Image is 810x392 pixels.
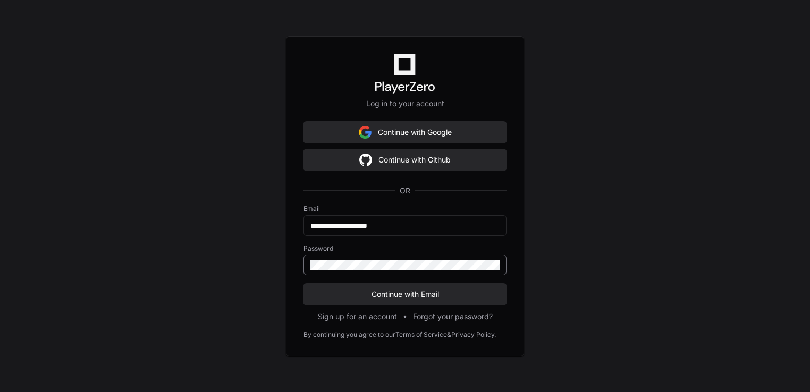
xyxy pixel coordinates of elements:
[451,330,496,339] a: Privacy Policy.
[447,330,451,339] div: &
[318,311,397,322] button: Sign up for an account
[303,330,395,339] div: By continuing you agree to our
[395,330,447,339] a: Terms of Service
[303,244,507,253] label: Password
[303,204,507,213] label: Email
[359,122,372,143] img: Sign in with google
[303,98,507,109] p: Log in to your account
[303,284,507,305] button: Continue with Email
[303,289,507,300] span: Continue with Email
[303,149,507,171] button: Continue with Github
[413,311,493,322] button: Forgot your password?
[395,185,415,196] span: OR
[359,149,372,171] img: Sign in with google
[303,122,507,143] button: Continue with Google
